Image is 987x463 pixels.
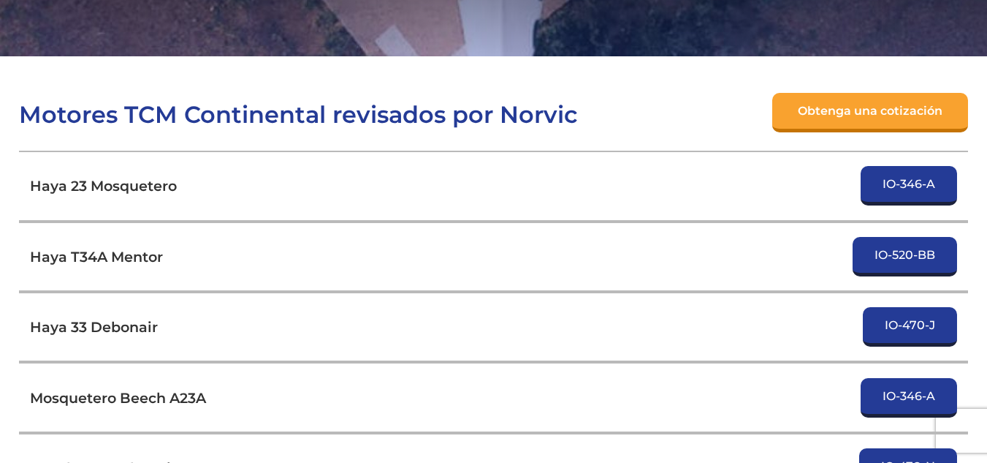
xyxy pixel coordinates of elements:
[874,248,935,262] font: IO-520-BB
[883,177,935,191] font: IO-346-A
[772,93,968,132] a: Obtenga una cotización
[861,378,957,418] a: IO-346-A
[30,318,158,336] font: Haya 33 Debonair
[19,100,578,129] font: Motores TCM Continental revisados por Norvic
[861,166,957,206] a: IO-346-A
[863,307,957,347] a: IO-470-J
[30,177,177,195] font: Haya 23 Mosquetero
[885,318,935,332] font: IO-470-J
[883,389,935,403] font: IO-346-A
[30,389,206,407] font: Mosquetero Beech A23A
[798,104,942,118] font: Obtenga una cotización
[30,248,163,266] font: Haya T34A Mentor
[853,237,957,276] a: IO-520-BB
